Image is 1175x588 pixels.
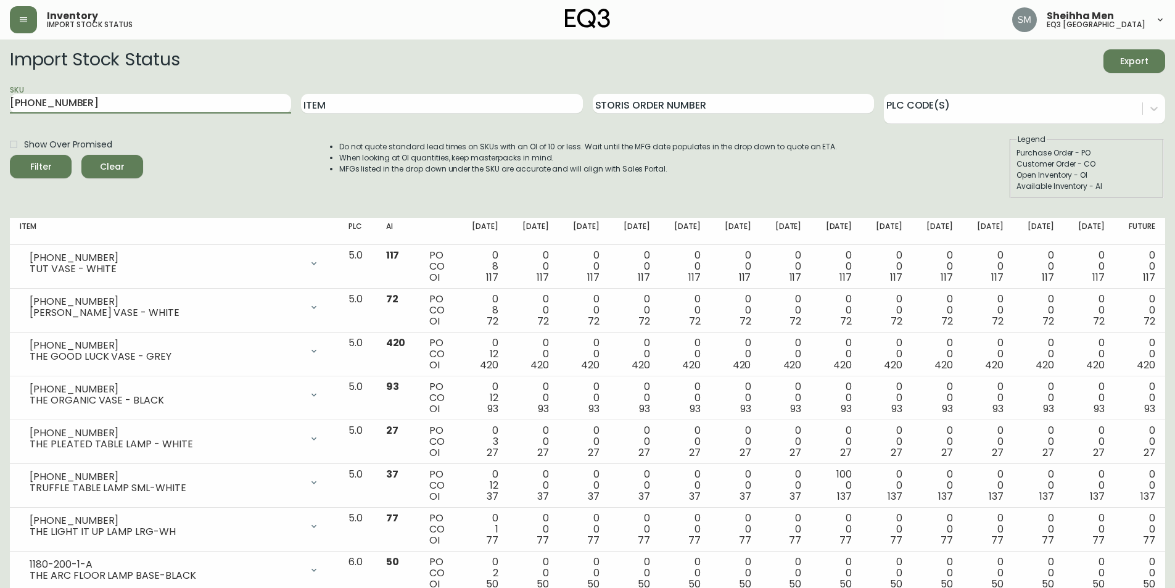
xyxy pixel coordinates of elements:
div: THE PLEATED TABLE LAMP - WHITE [30,439,302,450]
span: 27 [840,445,852,460]
div: 0 0 [770,294,801,327]
div: 0 0 [569,294,600,327]
span: 72 [790,314,801,328]
div: 0 0 [670,294,701,327]
span: 77 [537,533,549,547]
div: 0 0 [1023,469,1054,502]
div: [PHONE_NUMBER]THE GOOD LUCK VASE - GREY [20,337,329,365]
td: 5.0 [339,289,376,333]
div: THE ARC FLOOR LAMP BASE-BLACK [30,570,302,581]
div: 0 0 [1023,294,1054,327]
span: 77 [386,511,398,525]
legend: Legend [1016,134,1047,145]
div: 0 0 [872,425,902,458]
span: 420 [884,358,902,372]
div: 0 0 [973,337,1004,371]
span: 37 [537,489,549,503]
th: PLC [339,218,376,245]
span: 137 [1140,489,1155,503]
div: 0 0 [569,513,600,546]
span: 420 [386,336,406,350]
span: 37 [740,489,751,503]
div: 0 0 [1074,469,1105,502]
div: 0 0 [720,381,751,415]
div: PO CO [429,250,448,283]
span: 420 [530,358,549,372]
div: 0 0 [1074,337,1105,371]
div: 100 0 [821,469,852,502]
td: 5.0 [339,245,376,289]
div: 0 8 [468,250,498,283]
th: [DATE] [963,218,1013,245]
th: [DATE] [912,218,963,245]
span: Export [1113,54,1155,69]
span: 117 [386,248,400,262]
div: 0 8 [468,294,498,327]
div: 0 0 [670,513,701,546]
span: 72 [689,314,701,328]
div: [PHONE_NUMBER]THE PLEATED TABLE LAMP - WHITE [20,425,329,452]
div: 0 12 [468,381,498,415]
span: OI [429,533,440,547]
span: 77 [486,533,498,547]
span: 117 [688,270,701,284]
span: 77 [688,533,701,547]
div: 0 0 [619,469,650,502]
span: 37 [790,489,801,503]
span: 72 [1144,314,1155,328]
div: 0 0 [973,250,1004,283]
th: [DATE] [711,218,761,245]
span: 93 [639,402,650,416]
span: 27 [740,445,751,460]
div: 0 0 [670,469,701,502]
div: 0 0 [670,250,701,283]
span: 93 [992,402,1004,416]
span: 72 [840,314,852,328]
div: 0 0 [973,513,1004,546]
span: OI [429,489,440,503]
span: 93 [790,402,801,416]
div: 0 0 [872,294,902,327]
button: Export [1103,49,1165,73]
span: 77 [890,533,902,547]
div: Customer Order - CO [1016,159,1157,170]
div: [PHONE_NUMBER][PERSON_NAME] VASE - WHITE [20,294,329,321]
span: 117 [739,270,751,284]
img: logo [565,9,611,28]
span: Show Over Promised [24,138,112,151]
div: THE LIGHT IT UP LAMP LRG-WH [30,526,302,537]
span: 137 [837,489,852,503]
button: Clear [81,155,143,178]
span: 77 [587,533,600,547]
span: 27 [992,445,1004,460]
span: 93 [1144,402,1155,416]
span: 27 [941,445,953,460]
div: 0 0 [922,250,953,283]
div: 0 0 [720,337,751,371]
div: 0 0 [770,250,801,283]
div: 0 0 [821,337,852,371]
span: 420 [480,358,498,372]
span: 117 [790,270,802,284]
span: 117 [839,270,852,284]
span: 37 [588,489,600,503]
div: 0 0 [619,294,650,327]
div: 0 0 [569,469,600,502]
div: 0 0 [670,337,701,371]
div: TUT VASE - WHITE [30,263,302,275]
span: 72 [941,314,953,328]
td: 5.0 [339,376,376,420]
div: 0 0 [770,381,801,415]
td: 5.0 [339,508,376,552]
div: 0 0 [1074,425,1105,458]
div: 0 0 [770,469,801,502]
span: OI [429,402,440,416]
th: Future [1115,218,1165,245]
div: 0 0 [1074,294,1105,327]
th: Item [10,218,339,245]
div: THE ORGANIC VASE - BLACK [30,395,302,406]
div: 0 0 [821,381,852,415]
span: 93 [1094,402,1105,416]
div: [PHONE_NUMBER] [30,515,302,526]
div: 0 0 [1124,513,1155,546]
